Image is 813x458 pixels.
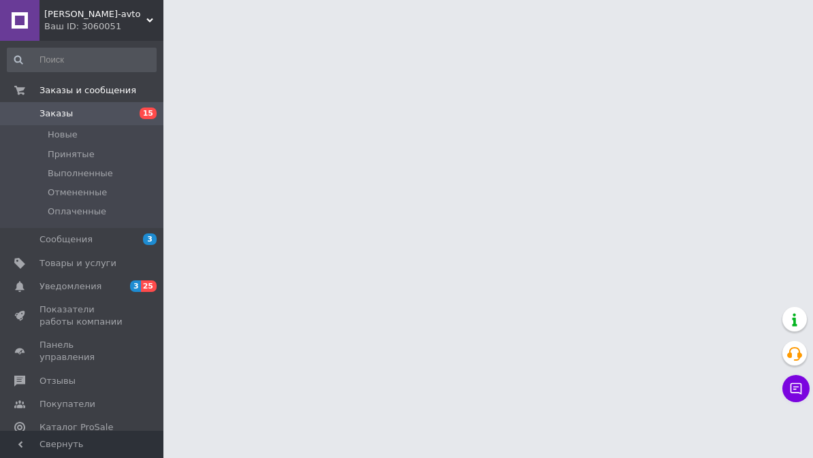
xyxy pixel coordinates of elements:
[39,257,116,269] span: Товары и услуги
[44,8,146,20] span: Dominic-avto
[39,233,93,246] span: Сообщения
[130,280,141,292] span: 3
[48,148,95,161] span: Принятые
[140,108,157,119] span: 15
[141,280,157,292] span: 25
[39,108,73,120] span: Заказы
[782,375,810,402] button: Чат с покупателем
[48,206,106,218] span: Оплаченные
[39,304,126,328] span: Показатели работы компании
[39,84,136,97] span: Заказы и сообщения
[48,129,78,141] span: Новые
[39,375,76,387] span: Отзывы
[48,167,113,180] span: Выполненные
[7,48,157,72] input: Поиск
[143,233,157,245] span: 3
[48,186,107,199] span: Отмененные
[39,398,95,410] span: Покупатели
[39,421,113,434] span: Каталог ProSale
[44,20,163,33] div: Ваш ID: 3060051
[39,339,126,363] span: Панель управления
[39,280,101,293] span: Уведомления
